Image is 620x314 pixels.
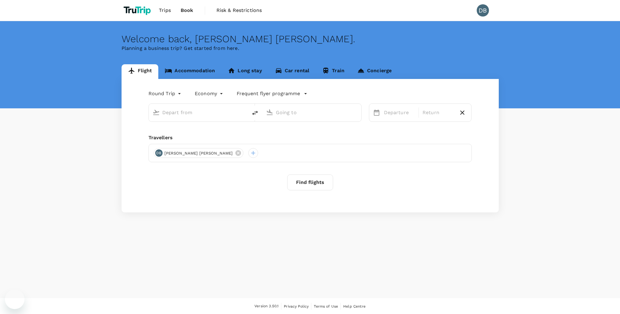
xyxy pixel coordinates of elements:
[243,112,245,113] button: Open
[284,304,309,308] span: Privacy Policy
[161,150,237,156] span: [PERSON_NAME] [PERSON_NAME]
[148,89,183,99] div: Round Trip
[195,89,224,99] div: Economy
[155,149,163,157] div: DB
[343,304,366,308] span: Help Centre
[343,303,366,310] a: Help Centre
[122,64,159,79] a: Flight
[287,174,333,190] button: Find flights
[122,4,154,17] img: TruTrip logo
[254,303,279,309] span: Version 3.50.1
[269,64,316,79] a: Car rental
[154,148,243,158] div: DB[PERSON_NAME] [PERSON_NAME]
[148,134,472,141] div: Travellers
[384,109,415,116] p: Departure
[181,7,194,14] span: Book
[158,64,221,79] a: Accommodation
[357,112,358,113] button: Open
[221,64,268,79] a: Long stay
[423,109,453,116] p: Return
[276,108,348,117] input: Going to
[162,108,235,117] input: Depart from
[122,33,499,45] div: Welcome back , [PERSON_NAME] [PERSON_NAME] .
[248,106,262,120] button: delete
[159,7,171,14] span: Trips
[122,45,499,52] p: Planning a business trip? Get started from here.
[216,7,262,14] span: Risk & Restrictions
[314,304,338,308] span: Terms of Use
[284,303,309,310] a: Privacy Policy
[237,90,300,97] p: Frequent flyer programme
[5,290,24,309] iframe: Button to launch messaging window
[477,4,489,17] div: DB
[351,64,398,79] a: Concierge
[237,90,307,97] button: Frequent flyer programme
[314,303,338,310] a: Terms of Use
[316,64,351,79] a: Train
